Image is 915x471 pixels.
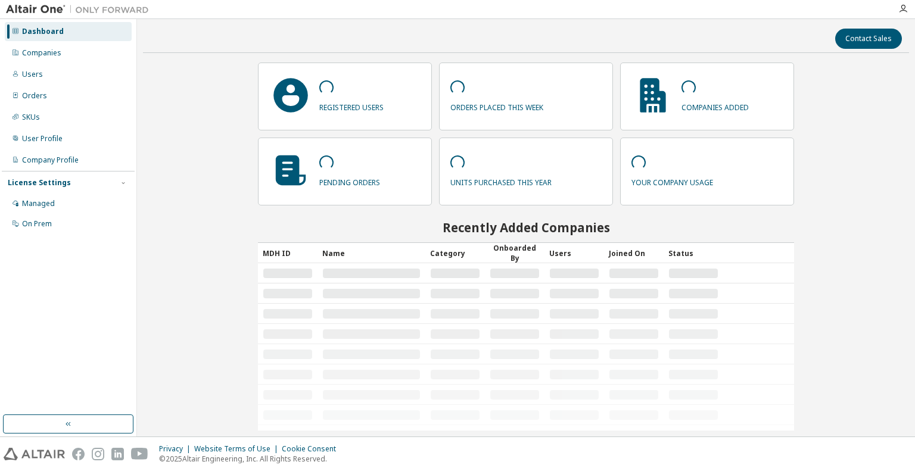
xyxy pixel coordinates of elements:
img: youtube.svg [131,448,148,460]
div: Users [549,244,599,263]
img: instagram.svg [92,448,104,460]
div: Company Profile [22,155,79,165]
div: SKUs [22,113,40,122]
div: Onboarded By [490,243,540,263]
div: Privacy [159,444,194,454]
div: Cookie Consent [282,444,343,454]
div: Website Terms of Use [194,444,282,454]
div: Companies [22,48,61,58]
p: pending orders [319,174,380,188]
div: Users [22,70,43,79]
p: © 2025 Altair Engineering, Inc. All Rights Reserved. [159,454,343,464]
div: Orders [22,91,47,101]
img: Altair One [6,4,155,15]
p: your company usage [631,174,713,188]
div: MDH ID [263,244,313,263]
p: orders placed this week [450,99,543,113]
div: Status [668,244,718,263]
div: Category [430,244,480,263]
img: altair_logo.svg [4,448,65,460]
p: units purchased this year [450,174,552,188]
div: Dashboard [22,27,64,36]
div: License Settings [8,178,71,188]
div: Managed [22,199,55,208]
button: Contact Sales [835,29,902,49]
p: registered users [319,99,384,113]
div: On Prem [22,219,52,229]
div: User Profile [22,134,63,144]
div: Name [322,244,421,263]
p: companies added [681,99,749,113]
img: linkedin.svg [111,448,124,460]
h2: Recently Added Companies [258,220,794,235]
img: facebook.svg [72,448,85,460]
div: Joined On [609,244,659,263]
